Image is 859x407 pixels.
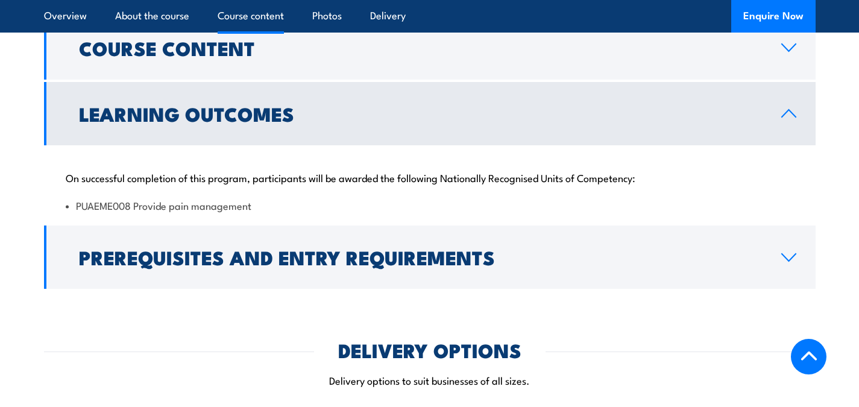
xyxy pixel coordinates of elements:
[66,171,794,183] p: On successful completion of this program, participants will be awarded the following Nationally R...
[44,16,816,80] a: Course Content
[44,373,816,387] p: Delivery options to suit businesses of all sizes.
[338,341,521,358] h2: DELIVERY OPTIONS
[44,226,816,289] a: Prerequisites and Entry Requirements
[79,39,762,56] h2: Course Content
[79,248,762,265] h2: Prerequisites and Entry Requirements
[66,198,794,212] li: PUAEME008 Provide pain management
[44,82,816,145] a: Learning Outcomes
[79,105,762,122] h2: Learning Outcomes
